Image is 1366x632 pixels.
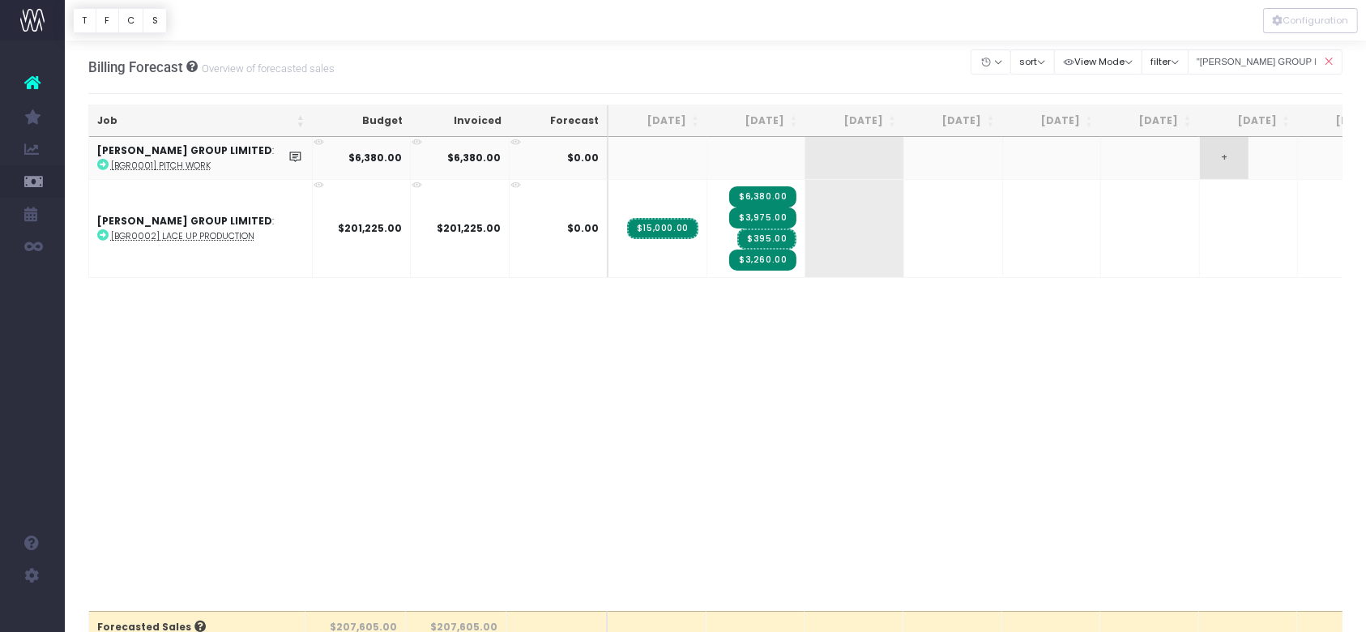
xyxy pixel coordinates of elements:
[313,105,412,137] th: Budget
[805,105,904,137] th: Oct 25: activate to sort column ascending
[1200,137,1249,179] span: +
[608,105,707,137] th: Aug 25: activate to sort column ascending
[89,179,313,277] td: :
[1188,49,1343,75] input: Search...
[904,105,1003,137] th: Nov 25: activate to sort column ascending
[411,105,510,137] th: Invoiced
[1263,8,1358,33] div: Vertical button group
[627,218,698,239] span: Streamtime Invoice: INV-13455 – [BGR0002] Lace Up Production - 50% deposit invoice<br />Deferred ...
[111,230,254,242] abbr: [BGR0002] Lace Up Production
[567,151,599,165] span: $0.00
[20,600,45,624] img: images/default_profile_image.png
[96,8,119,33] button: F
[1199,105,1298,137] th: Feb 26: activate to sort column ascending
[1101,105,1200,137] th: Jan 26: activate to sort column ascending
[111,160,211,172] abbr: [BGR0001] Pitch work
[338,221,402,235] strong: $201,225.00
[729,207,796,228] span: Streamtime Invoice: INV-13595 – [BGR0002] Lace Up Production
[97,143,272,157] strong: [PERSON_NAME] GROUP LIMITED
[567,221,599,236] span: $0.00
[447,151,501,164] strong: $6,380.00
[437,221,501,235] strong: $201,225.00
[1010,49,1055,75] button: sort
[73,8,167,33] div: Vertical button group
[143,8,167,33] button: S
[89,105,313,137] th: Job: activate to sort column ascending
[198,59,335,75] small: Overview of forecasted sales
[1263,8,1358,33] button: Configuration
[88,59,183,75] span: Billing Forecast
[729,250,796,271] span: Streamtime Invoice: INV-13597 – [BGR0002] Lace Up Production
[1142,49,1189,75] button: filter
[510,105,609,137] th: Forecast
[348,151,402,164] strong: $6,380.00
[1002,105,1101,137] th: Dec 25: activate to sort column ascending
[97,214,272,228] strong: [PERSON_NAME] GROUP LIMITED
[729,186,796,207] span: Streamtime Invoice: INV-13594 – [BGR0002] Lace Up Production
[73,8,96,33] button: T
[1054,49,1142,75] button: View Mode
[89,137,313,179] td: :
[737,228,796,250] span: Streamtime Invoice: INV-13596 – [BGR0002] Lace Up Production – actual billing date: 30-09-2025 fo...
[707,105,806,137] th: Sep 25: activate to sort column ascending
[118,8,144,33] button: C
